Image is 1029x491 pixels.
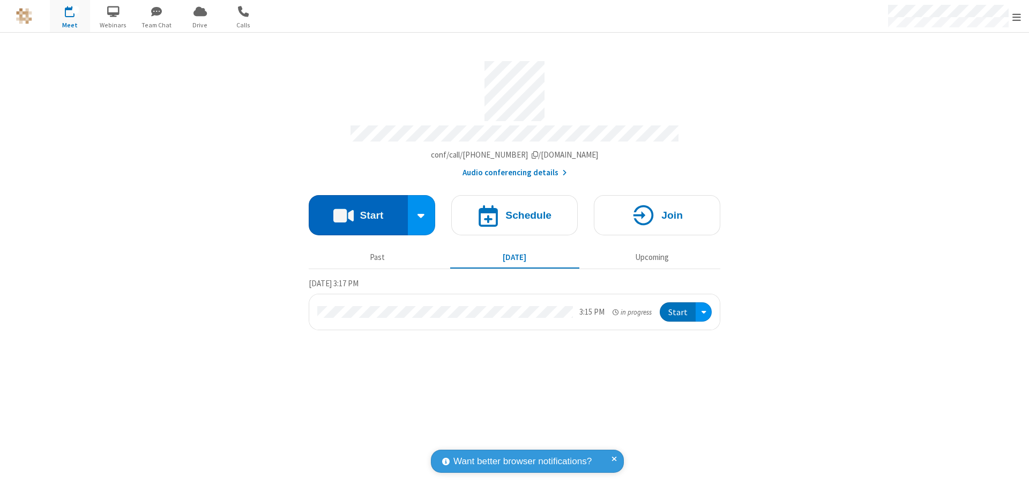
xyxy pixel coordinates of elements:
[408,195,436,235] div: Start conference options
[180,20,220,30] span: Drive
[309,53,720,179] section: Account details
[431,150,599,160] span: Copy my meeting room link
[696,302,712,322] div: Open menu
[50,20,90,30] span: Meet
[360,210,383,220] h4: Start
[223,20,264,30] span: Calls
[453,455,592,468] span: Want better browser notifications?
[505,210,551,220] h4: Schedule
[313,247,442,267] button: Past
[431,149,599,161] button: Copy my meeting room linkCopy my meeting room link
[72,6,79,14] div: 1
[309,277,720,331] section: Today's Meetings
[1002,463,1021,483] iframe: Chat
[450,247,579,267] button: [DATE]
[587,247,717,267] button: Upcoming
[309,278,359,288] span: [DATE] 3:17 PM
[594,195,720,235] button: Join
[137,20,177,30] span: Team Chat
[660,302,696,322] button: Start
[309,195,408,235] button: Start
[16,8,32,24] img: QA Selenium DO NOT DELETE OR CHANGE
[93,20,133,30] span: Webinars
[579,306,605,318] div: 3:15 PM
[463,167,567,179] button: Audio conferencing details
[613,307,652,317] em: in progress
[451,195,578,235] button: Schedule
[661,210,683,220] h4: Join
